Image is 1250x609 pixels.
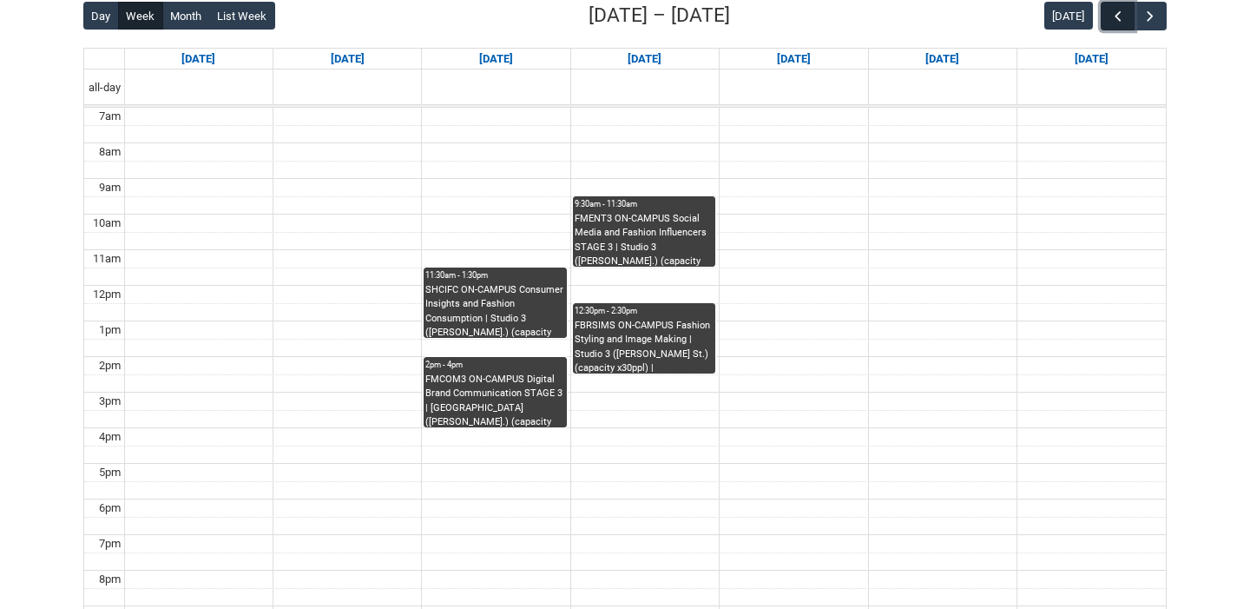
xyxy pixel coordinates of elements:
[575,212,714,267] div: FMENT3 ON-CAMPUS Social Media and Fashion Influencers STAGE 3 | Studio 3 ([PERSON_NAME].) (capaci...
[425,269,564,281] div: 11:30am - 1:30pm
[575,198,714,210] div: 9:30am - 11:30am
[95,321,124,339] div: 1pm
[1071,49,1112,70] a: Go to September 20, 2025
[425,283,564,338] div: SHCIFC ON-CAMPUS Consumer Insights and Fashion Consumption | Studio 3 ([PERSON_NAME].) (capacity ...
[95,179,124,196] div: 9am
[327,49,368,70] a: Go to September 15, 2025
[773,49,814,70] a: Go to September 18, 2025
[575,319,714,374] div: FBRSIMS ON-CAMPUS Fashion Styling and Image Making | Studio 3 ([PERSON_NAME] St.) (capacity x30pp...
[922,49,963,70] a: Go to September 19, 2025
[83,2,119,30] button: Day
[1044,2,1093,30] button: [DATE]
[95,535,124,553] div: 7pm
[1101,2,1134,30] button: Previous Week
[95,108,124,125] div: 7am
[589,1,730,30] h2: [DATE] – [DATE]
[162,2,210,30] button: Month
[178,49,219,70] a: Go to September 14, 2025
[95,143,124,161] div: 8am
[1134,2,1167,30] button: Next Week
[95,571,124,588] div: 8pm
[89,250,124,268] div: 11am
[95,428,124,446] div: 4pm
[209,2,275,30] button: List Week
[95,393,124,410] div: 3pm
[118,2,163,30] button: Week
[425,359,564,371] div: 2pm - 4pm
[85,79,124,96] span: all-day
[95,500,124,517] div: 6pm
[95,464,124,481] div: 5pm
[575,305,714,317] div: 12:30pm - 2:30pm
[624,49,665,70] a: Go to September 17, 2025
[89,286,124,303] div: 12pm
[89,215,124,232] div: 10am
[95,357,124,374] div: 2pm
[476,49,516,70] a: Go to September 16, 2025
[425,373,564,427] div: FMCOM3 ON-CAMPUS Digital Brand Communication STAGE 3 | [GEOGRAPHIC_DATA] ([PERSON_NAME].) (capaci...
